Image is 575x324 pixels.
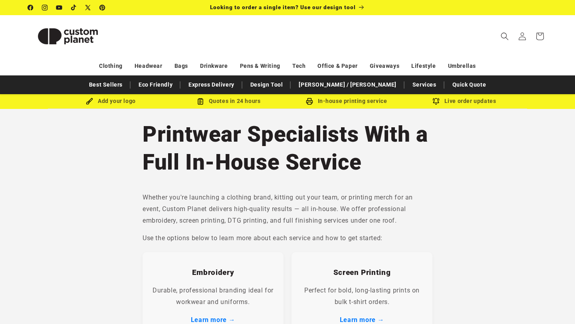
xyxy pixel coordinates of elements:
[25,15,111,57] a: Custom Planet
[287,96,405,106] div: In-house printing service
[86,98,93,105] img: Brush Icon
[295,78,400,92] a: [PERSON_NAME] / [PERSON_NAME]
[135,78,176,92] a: Eco Friendly
[408,78,440,92] a: Services
[299,268,424,277] h3: Screen Printing
[174,59,188,73] a: Bags
[52,96,170,106] div: Add your logo
[448,59,476,73] a: Umbrellas
[411,59,436,73] a: Lifestyle
[143,192,432,226] p: Whether you're launching a clothing brand, kitting out your team, or printing merch for an event,...
[292,59,305,73] a: Tech
[306,98,313,105] img: In-house printing
[432,98,440,105] img: Order updates
[184,78,238,92] a: Express Delivery
[28,18,108,54] img: Custom Planet
[151,268,276,277] h3: Embroidery
[170,96,287,106] div: Quotes in 24 hours
[405,96,523,106] div: Live order updates
[448,78,490,92] a: Quick Quote
[240,59,280,73] a: Pens & Writing
[135,59,163,73] a: Headwear
[151,285,276,308] p: Durable, professional branding ideal for workwear and uniforms.
[246,78,287,92] a: Design Tool
[299,285,424,308] p: Perfect for bold, long-lasting prints on bulk t-shirt orders.
[496,28,514,45] summary: Search
[143,120,432,176] h1: Printwear Specialists With a Full In-House Service
[99,59,123,73] a: Clothing
[210,4,356,10] span: Looking to order a single item? Use our design tool
[85,78,127,92] a: Best Sellers
[191,316,235,324] a: Learn more →
[340,316,384,324] a: Learn more →
[143,233,432,244] p: Use the options below to learn more about each service and how to get started:
[317,59,357,73] a: Office & Paper
[197,98,204,105] img: Order Updates Icon
[200,59,228,73] a: Drinkware
[370,59,399,73] a: Giveaways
